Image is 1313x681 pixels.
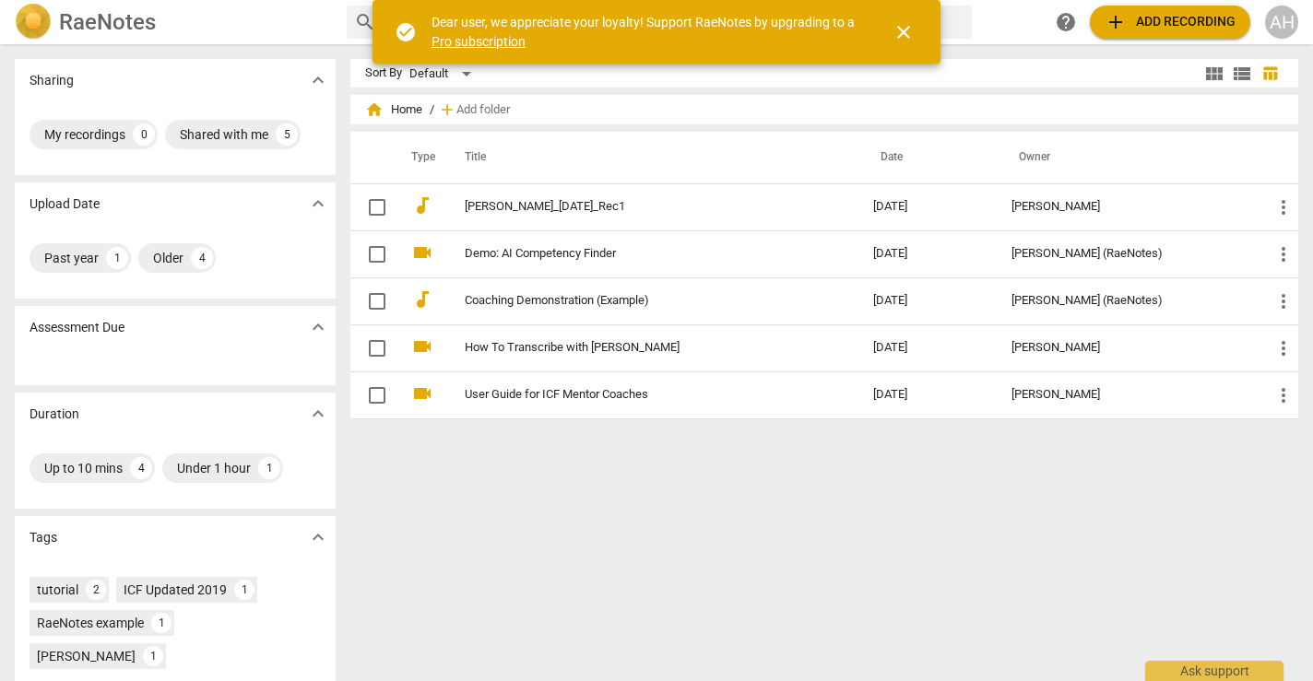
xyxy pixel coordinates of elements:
[858,230,997,277] td: [DATE]
[465,247,807,261] a: Demo: AI Competency Finder
[893,21,915,43] span: close
[304,190,332,217] button: Show more
[354,11,376,33] span: search
[858,324,997,371] td: [DATE]
[124,581,227,599] div: ICF Updated 2019
[151,613,172,633] div: 1
[106,247,128,269] div: 1
[456,103,510,117] span: Add folder
[1049,6,1082,39] a: Help
[411,382,433,405] span: videocam
[234,580,254,600] div: 1
[15,4,52,41] img: Logo
[997,132,1258,183] th: Owner
[409,59,478,88] div: Default
[307,69,329,91] span: expand_more
[411,194,433,217] span: audiotrack
[153,249,183,267] div: Older
[30,71,74,90] p: Sharing
[307,316,329,338] span: expand_more
[133,123,155,146] div: 0
[432,34,526,49] a: Pro subscription
[443,132,858,183] th: Title
[44,249,99,267] div: Past year
[395,21,417,43] span: check_circle
[365,100,422,119] span: Home
[15,4,332,41] a: LogoRaeNotes
[30,194,100,214] p: Upload Date
[59,9,156,35] h2: RaeNotes
[881,10,926,54] button: Close
[858,277,997,324] td: [DATE]
[307,526,329,548] span: expand_more
[430,103,434,117] span: /
[44,125,125,144] div: My recordings
[432,13,859,51] div: Dear user, we appreciate your loyalty! Support RaeNotes by upgrading to a
[1272,384,1295,406] span: more_vert
[396,132,443,183] th: Type
[1272,196,1295,218] span: more_vert
[86,580,106,600] div: 2
[858,132,997,183] th: Date
[465,388,807,402] a: User Guide for ICF Mentor Coaches
[37,647,136,665] div: [PERSON_NAME]
[258,457,280,479] div: 1
[411,241,433,264] span: videocam
[1272,290,1295,312] span: more_vert
[37,581,78,599] div: tutorial
[304,66,332,94] button: Show more
[1272,337,1295,359] span: more_vert
[1011,294,1243,308] div: [PERSON_NAME] (RaeNotes)
[304,400,332,428] button: Show more
[1256,60,1283,88] button: Table view
[30,318,124,337] p: Assessment Due
[365,66,402,80] div: Sort By
[1228,60,1256,88] button: List view
[1011,388,1243,402] div: [PERSON_NAME]
[438,100,456,119] span: add
[30,405,79,424] p: Duration
[130,457,152,479] div: 4
[1011,247,1243,261] div: [PERSON_NAME] (RaeNotes)
[307,193,329,215] span: expand_more
[1105,11,1127,33] span: add
[37,614,144,632] div: RaeNotes example
[307,403,329,425] span: expand_more
[365,100,384,119] span: home
[177,459,251,477] div: Under 1 hour
[858,183,997,230] td: [DATE]
[180,125,268,144] div: Shared with me
[1203,63,1225,85] span: view_module
[1145,661,1283,681] div: Ask support
[304,523,332,551] button: Show more
[465,341,807,355] a: How To Transcribe with [PERSON_NAME]
[1201,60,1228,88] button: Tile view
[858,371,997,418] td: [DATE]
[1090,6,1250,39] button: Upload
[191,247,213,269] div: 4
[1265,6,1298,39] button: AH
[1011,341,1243,355] div: [PERSON_NAME]
[1011,200,1243,214] div: [PERSON_NAME]
[143,646,163,666] div: 1
[1105,11,1236,33] span: Add recording
[30,528,57,547] p: Tags
[1261,65,1279,82] span: table_chart
[304,313,332,341] button: Show more
[1055,11,1077,33] span: help
[1231,63,1253,85] span: view_list
[411,335,433,358] span: videocam
[411,288,433,311] span: audiotrack
[465,200,807,214] a: [PERSON_NAME]_[DATE]_Rec1
[44,459,123,477] div: Up to 10 mins
[276,123,298,146] div: 5
[1272,243,1295,265] span: more_vert
[465,294,807,308] a: Coaching Demonstration (Example)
